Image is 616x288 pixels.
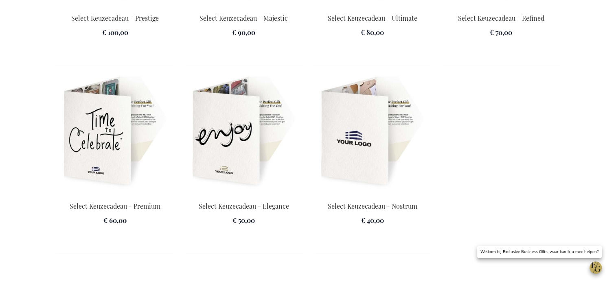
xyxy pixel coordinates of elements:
[328,14,417,22] a: Select Keuzecadeau - Ultimate
[361,216,384,225] span: € 40,00
[361,28,384,37] span: € 80,00
[184,75,303,196] a: Select Keuzecadeau - Elegance
[56,75,175,189] img: Select Keuzecadeau - Premium
[313,75,432,189] img: Select Keuzecadeau - Nostrum
[458,14,544,22] a: Select Keuzecadeau - Refined
[313,75,432,196] a: Select Keuzecadeau - Nostrum
[102,28,128,37] span: € 100,00
[71,14,159,22] a: Select Keuzecadeau - Prestige
[490,28,512,37] span: € 70,00
[103,216,127,225] span: € 60,00
[328,202,417,210] a: Select Keuzecadeau - Nostrum
[232,28,255,37] span: € 90,00
[184,75,303,189] img: Select Keuzecadeau - Elegance
[70,202,160,210] a: Select Keuzecadeau - Premium
[56,75,175,196] a: Select Keuzecadeau - Premium
[199,14,288,22] a: Select Keuzecadeau - Majestic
